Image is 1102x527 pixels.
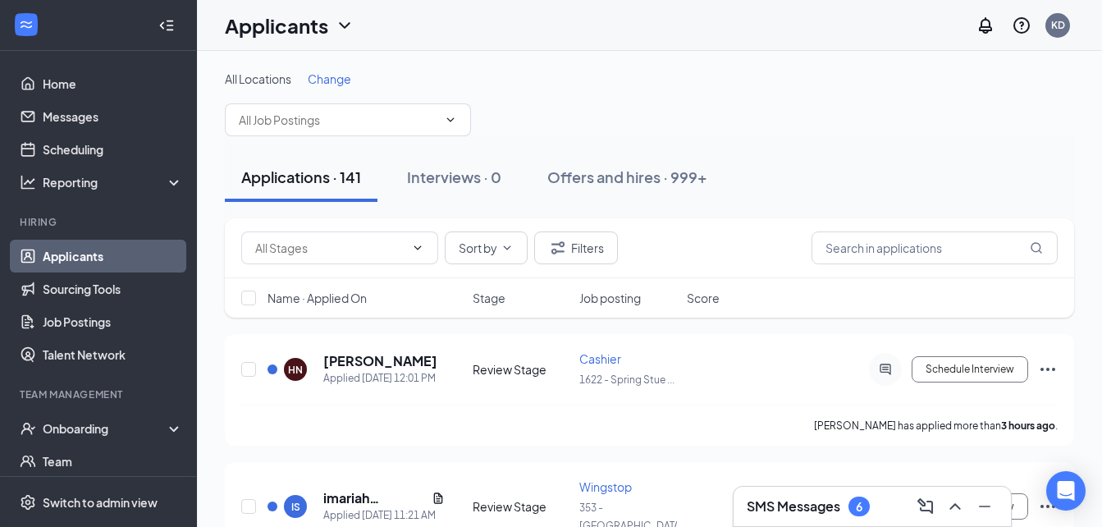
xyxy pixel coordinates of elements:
button: Filter Filters [534,231,618,264]
span: Job posting [579,290,641,306]
input: Search in applications [812,231,1058,264]
svg: ChevronDown [411,241,424,254]
span: All Locations [225,71,291,86]
svg: Ellipses [1038,360,1058,379]
div: Applications · 141 [241,167,361,187]
svg: WorkstreamLogo [18,16,34,33]
span: Stage [473,290,505,306]
span: Change [308,71,351,86]
svg: ActiveChat [876,363,895,376]
svg: QuestionInfo [1012,16,1031,35]
div: Open Intercom Messenger [1046,471,1086,511]
svg: MagnifyingGlass [1030,241,1043,254]
div: KD [1051,18,1065,32]
span: Wingstop [579,479,632,494]
div: Applied [DATE] 11:21 AM [323,507,445,524]
h5: imariah [PERSON_NAME] [323,489,425,507]
span: Sort by [459,242,497,254]
div: Reporting [43,174,184,190]
svg: Document [432,492,445,505]
button: Schedule Interview [912,356,1028,383]
div: Interviews · 0 [407,167,501,187]
svg: Analysis [20,174,36,190]
div: HN [288,363,303,377]
span: Score [687,290,720,306]
div: Hiring [20,215,180,229]
a: Applicants [43,240,183,273]
span: Name · Applied On [267,290,367,306]
a: Talent Network [43,338,183,371]
div: Applied [DATE] 12:01 PM [323,370,437,387]
button: ComposeMessage [912,493,939,520]
svg: Settings [20,494,36,511]
span: 1622 - Spring Stue ... [579,373,674,386]
a: Home [43,67,183,100]
svg: ChevronDown [501,241,514,254]
a: Team [43,445,183,478]
input: All Job Postings [239,111,437,129]
b: 3 hours ago [1001,419,1055,432]
svg: ChevronDown [444,113,457,126]
svg: Minimize [975,497,995,516]
a: Messages [43,100,183,133]
button: Minimize [972,493,998,520]
span: Cashier [579,351,621,366]
a: Sourcing Tools [43,273,183,305]
button: ChevronUp [942,493,968,520]
p: [PERSON_NAME] has applied more than . [814,419,1058,433]
div: Review Stage [473,361,570,378]
h3: SMS Messages [747,497,840,516]
svg: Collapse [158,17,175,34]
svg: Filter [548,238,568,258]
svg: Ellipses [1038,497,1058,516]
svg: ComposeMessage [916,497,935,516]
a: Scheduling [43,133,183,166]
div: Team Management [20,387,180,401]
svg: ChevronDown [335,16,354,35]
div: 6 [856,500,862,514]
div: Offers and hires · 999+ [547,167,707,187]
div: Onboarding [43,420,169,437]
div: Switch to admin view [43,494,158,511]
svg: UserCheck [20,420,36,437]
div: IS [291,500,300,514]
button: Sort byChevronDown [445,231,528,264]
svg: Notifications [976,16,995,35]
h5: [PERSON_NAME] [323,352,437,370]
input: All Stages [255,239,405,257]
svg: ChevronUp [945,497,965,516]
a: Job Postings [43,305,183,338]
h1: Applicants [225,11,328,39]
div: Review Stage [473,498,570,515]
